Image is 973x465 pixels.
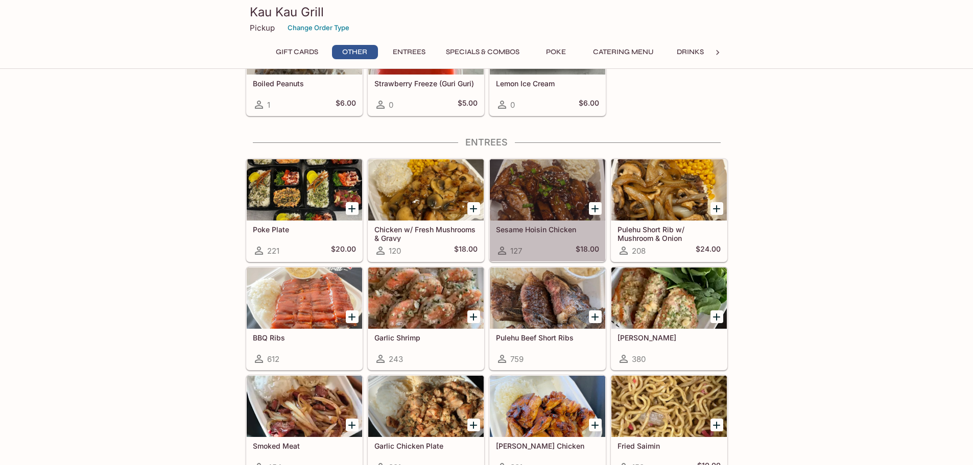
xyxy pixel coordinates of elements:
[496,333,599,342] h5: Pulehu Beef Short Ribs
[389,246,401,256] span: 120
[346,202,359,215] button: Add Poke Plate
[611,267,727,329] div: Garlic Ahi
[533,45,579,59] button: Poke
[247,13,362,75] div: Boiled Peanuts
[454,244,478,257] h5: $18.00
[618,333,721,342] h5: [PERSON_NAME]
[611,159,727,221] div: Pulehu Short Rib w/ Mushroom & Onion
[589,419,602,431] button: Add Teri Chicken
[490,159,605,221] div: Sesame Hoisin Chicken
[336,99,356,111] h5: $6.00
[331,244,356,257] h5: $20.00
[579,99,599,111] h5: $6.00
[267,354,279,364] span: 612
[611,267,727,370] a: [PERSON_NAME]380
[267,246,279,256] span: 221
[490,267,605,329] div: Pulehu Beef Short Ribs
[496,225,599,234] h5: Sesame Hoisin Chicken
[253,442,356,450] h5: Smoked Meat
[246,137,728,148] h4: Entrees
[587,45,659,59] button: Catering Menu
[668,45,714,59] button: Drinks
[374,225,478,242] h5: Chicken w/ Fresh Mushrooms & Gravy
[710,310,723,323] button: Add Garlic Ahi
[253,333,356,342] h5: BBQ Ribs
[710,419,723,431] button: Add Fried Saimin
[611,159,727,262] a: Pulehu Short Rib w/ Mushroom & Onion208$24.00
[618,442,721,450] h5: Fried Saimin
[510,354,524,364] span: 759
[489,267,606,370] a: Pulehu Beef Short Ribs759
[589,310,602,323] button: Add Pulehu Beef Short Ribs
[696,244,721,257] h5: $24.00
[490,13,605,75] div: Lemon Ice Cream
[250,23,275,33] p: Pickup
[283,20,354,36] button: Change Order Type
[467,310,480,323] button: Add Garlic Shrimp
[368,267,484,370] a: Garlic Shrimp243
[710,202,723,215] button: Add Pulehu Short Rib w/ Mushroom & Onion
[374,333,478,342] h5: Garlic Shrimp
[389,354,403,364] span: 243
[632,246,646,256] span: 208
[611,376,727,437] div: Fried Saimin
[374,442,478,450] h5: Garlic Chicken Plate
[250,4,724,20] h3: Kau Kau Grill
[467,202,480,215] button: Add Chicken w/ Fresh Mushrooms & Gravy
[346,310,359,323] button: Add BBQ Ribs
[618,225,721,242] h5: Pulehu Short Rib w/ Mushroom & Onion
[510,100,515,110] span: 0
[247,267,362,329] div: BBQ Ribs
[253,79,356,88] h5: Boiled Peanuts
[458,99,478,111] h5: $5.00
[247,159,362,221] div: Poke Plate
[632,354,646,364] span: 380
[368,13,484,75] div: Strawberry Freeze (Guri Guri)
[440,45,525,59] button: Specials & Combos
[589,202,602,215] button: Add Sesame Hoisin Chicken
[246,267,363,370] a: BBQ Ribs612
[368,159,484,262] a: Chicken w/ Fresh Mushrooms & Gravy120$18.00
[490,376,605,437] div: Teri Chicken
[389,100,393,110] span: 0
[253,225,356,234] h5: Poke Plate
[267,100,270,110] span: 1
[246,159,363,262] a: Poke Plate221$20.00
[368,159,484,221] div: Chicken w/ Fresh Mushrooms & Gravy
[368,376,484,437] div: Garlic Chicken Plate
[332,45,378,59] button: Other
[467,419,480,431] button: Add Garlic Chicken Plate
[386,45,432,59] button: Entrees
[496,79,599,88] h5: Lemon Ice Cream
[489,159,606,262] a: Sesame Hoisin Chicken127$18.00
[510,246,522,256] span: 127
[374,79,478,88] h5: Strawberry Freeze (Guri Guri)
[270,45,324,59] button: Gift Cards
[368,267,484,329] div: Garlic Shrimp
[496,442,599,450] h5: [PERSON_NAME] Chicken
[576,244,599,257] h5: $18.00
[247,376,362,437] div: Smoked Meat
[346,419,359,431] button: Add Smoked Meat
